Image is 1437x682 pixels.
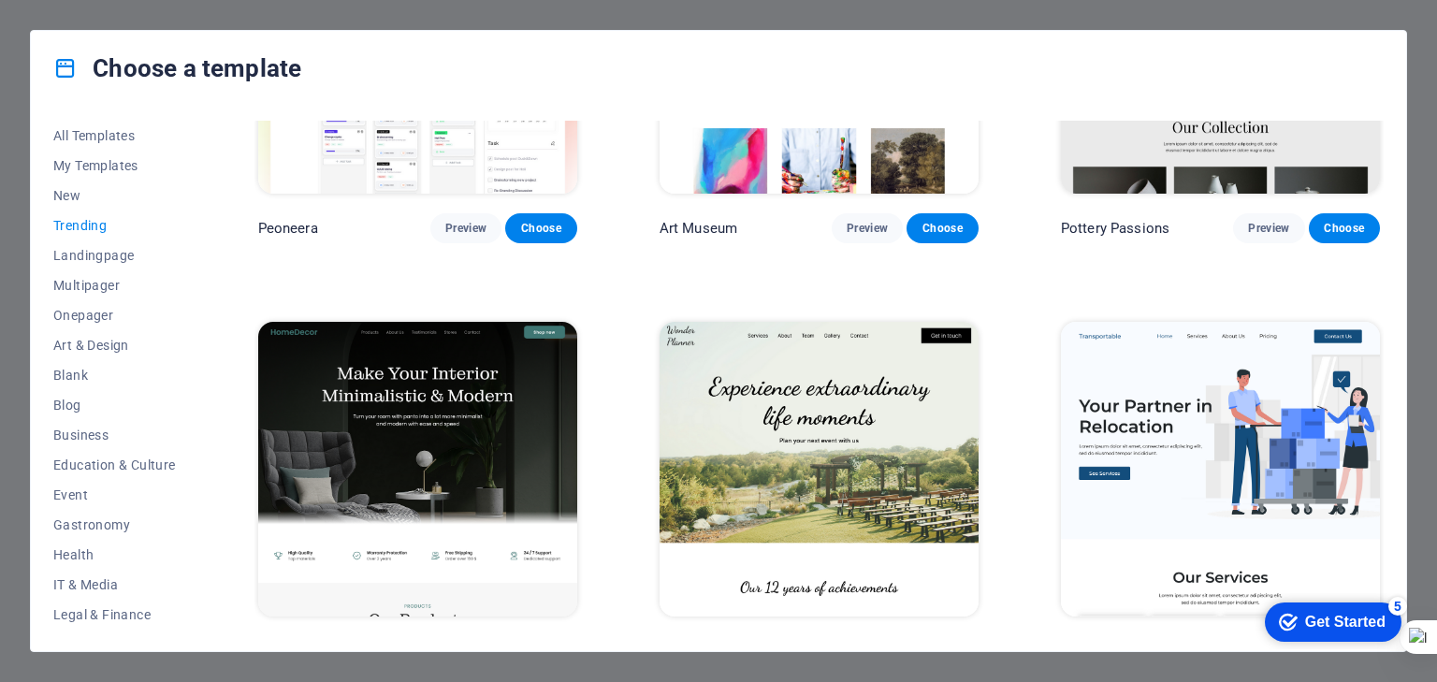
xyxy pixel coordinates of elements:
button: Landingpage [53,240,176,270]
p: Pottery Passions [1061,219,1169,238]
span: Choose [520,221,561,236]
button: Business [53,420,176,450]
span: Onepager [53,308,176,323]
span: Preview [847,221,888,236]
span: Preview [1248,221,1289,236]
div: Get Started 5 items remaining, 0% complete [17,9,153,49]
button: Blank [53,360,176,390]
button: Preview [1233,213,1304,243]
span: Landingpage [53,248,176,263]
span: All Templates [53,128,176,143]
button: Education & Culture [53,450,176,480]
img: Home Decor [258,322,577,616]
span: Choose [1324,221,1365,236]
button: All Templates [53,121,176,151]
div: Get Started [57,21,138,37]
span: Choose [922,221,963,236]
span: Event [53,487,176,502]
p: Art Museum [660,219,737,238]
span: New [53,188,176,203]
button: Trending [53,210,176,240]
button: Art & Design [53,330,176,360]
button: My Templates [53,151,176,181]
span: IT & Media [53,577,176,592]
button: Multipager [53,270,176,300]
img: Transportable [1061,322,1380,616]
span: Gastronomy [53,517,176,532]
span: Multipager [53,278,176,293]
button: Choose [1309,213,1380,243]
span: Health [53,547,176,562]
button: Preview [430,213,501,243]
span: My Templates [53,158,176,173]
span: Art & Design [53,338,176,353]
span: Blog [53,398,176,413]
span: Preview [445,221,486,236]
span: Business [53,428,176,443]
button: Choose [907,213,978,243]
span: Blank [53,368,176,383]
button: Legal & Finance [53,600,176,630]
button: Choose [505,213,576,243]
h4: Choose a template [53,53,301,83]
span: Legal & Finance [53,607,176,622]
button: Event [53,480,176,510]
div: 5 [140,4,159,22]
button: IT & Media [53,570,176,600]
span: Education & Culture [53,457,176,472]
button: Gastronomy [53,510,176,540]
button: Health [53,540,176,570]
button: Blog [53,390,176,420]
span: Trending [53,218,176,233]
button: Preview [832,213,903,243]
p: Peoneera [258,219,318,238]
button: New [53,181,176,210]
img: Wonder Planner [660,322,979,616]
button: Onepager [53,300,176,330]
